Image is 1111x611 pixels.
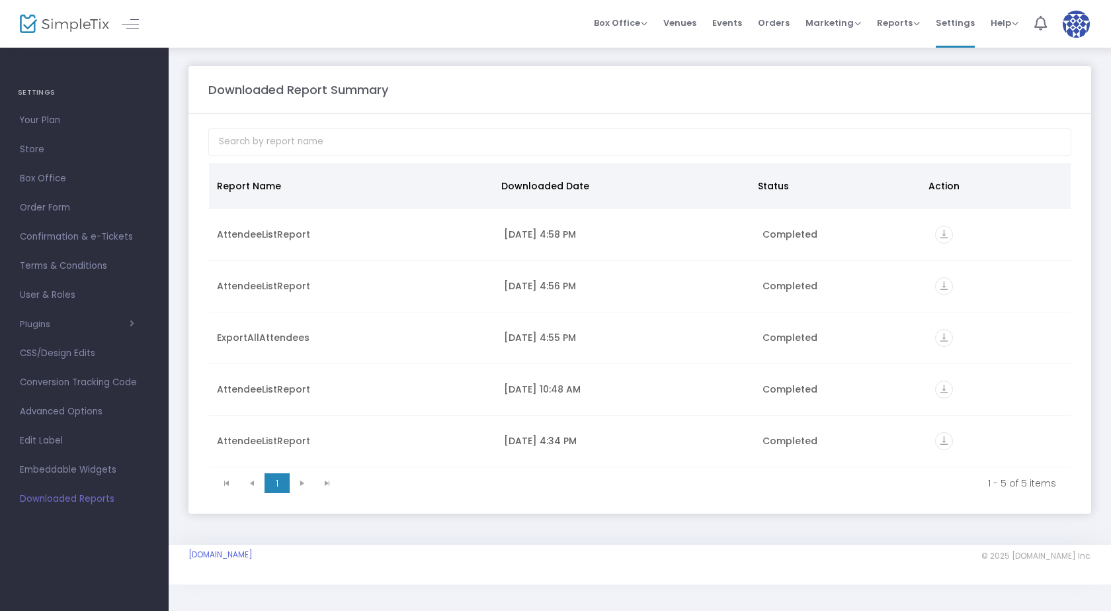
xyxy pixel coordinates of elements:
[936,6,975,40] span: Settings
[762,279,919,293] div: Completed
[758,6,790,40] span: Orders
[762,228,919,241] div: Completed
[935,385,953,398] a: vertical_align_bottom
[20,258,149,275] span: Terms & Conditions
[991,17,1018,29] span: Help
[935,277,1063,295] div: https://go.SimpleTix.com/06wyv
[20,199,149,216] span: Order Form
[935,329,953,347] i: vertical_align_bottom
[208,81,388,99] m-panel-title: Downloaded Report Summary
[935,381,1063,399] div: https://go.SimpleTix.com/0nidx
[217,383,488,396] div: AttendeeListReport
[504,331,747,344] div: 8/26/2025 4:55 PM
[217,331,488,344] div: ExportAllAttendees
[935,381,953,399] i: vertical_align_bottom
[921,163,1063,209] th: Action
[265,473,290,493] span: Page 1
[20,491,149,508] span: Downloaded Reports
[504,383,747,396] div: 8/5/2025 10:48 AM
[188,549,253,560] a: [DOMAIN_NAME]
[217,434,488,447] div: AttendeeListReport
[18,79,151,106] h4: SETTINGS
[935,329,1063,347] div: https://go.SimpleTix.com/ebae0
[504,279,747,293] div: 8/26/2025 4:56 PM
[20,170,149,187] span: Box Office
[935,281,953,295] a: vertical_align_bottom
[20,319,134,330] button: Plugins
[750,163,921,209] th: Status
[209,163,493,209] th: Report Name
[935,226,953,244] i: vertical_align_bottom
[712,6,742,40] span: Events
[935,436,953,449] a: vertical_align_bottom
[935,333,953,346] a: vertical_align_bottom
[20,228,149,246] span: Confirmation & e-Tickets
[663,6,696,40] span: Venues
[20,432,149,449] span: Edit Label
[20,374,149,391] span: Conversion Tracking Code
[209,163,1071,467] div: Data table
[20,287,149,304] span: User & Roles
[349,477,1056,490] kendo-pager-info: 1 - 5 of 5 items
[981,551,1091,561] span: © 2025 [DOMAIN_NAME] Inc.
[935,277,953,295] i: vertical_align_bottom
[935,230,953,243] a: vertical_align_bottom
[762,434,919,447] div: Completed
[20,403,149,420] span: Advanced Options
[20,112,149,129] span: Your Plan
[217,228,488,241] div: AttendeeListReport
[935,432,1063,450] div: https://go.SimpleTix.com/r78mr
[217,279,488,293] div: AttendeeListReport
[20,345,149,362] span: CSS/Design Edits
[208,128,1071,156] input: Search by report name
[594,17,647,29] span: Box Office
[504,434,747,447] div: 7/31/2025 4:34 PM
[877,17,920,29] span: Reports
[805,17,861,29] span: Marketing
[493,163,749,209] th: Downloaded Date
[762,331,919,344] div: Completed
[20,141,149,158] span: Store
[762,383,919,396] div: Completed
[504,228,747,241] div: 8/26/2025 4:58 PM
[20,461,149,479] span: Embeddable Widgets
[935,226,1063,244] div: https://go.SimpleTix.com/odny6
[935,432,953,450] i: vertical_align_bottom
